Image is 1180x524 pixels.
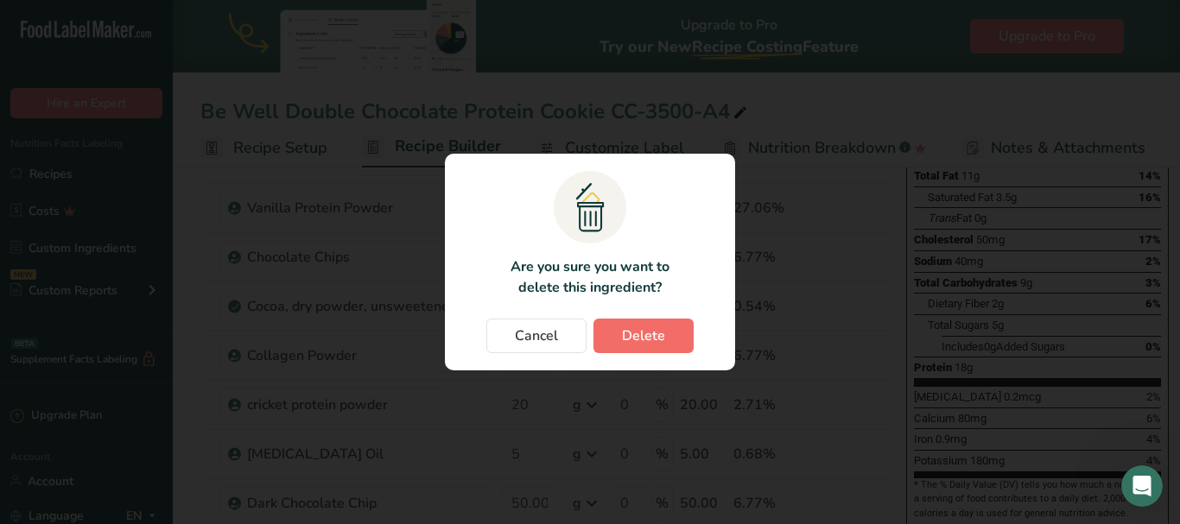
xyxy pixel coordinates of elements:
span: Delete [622,325,665,346]
span: Cancel [515,325,558,346]
button: Cancel [486,319,587,353]
button: Delete [593,319,694,353]
iframe: Intercom live chat [1121,465,1163,507]
p: Are you sure you want to delete this ingredient? [500,256,679,298]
